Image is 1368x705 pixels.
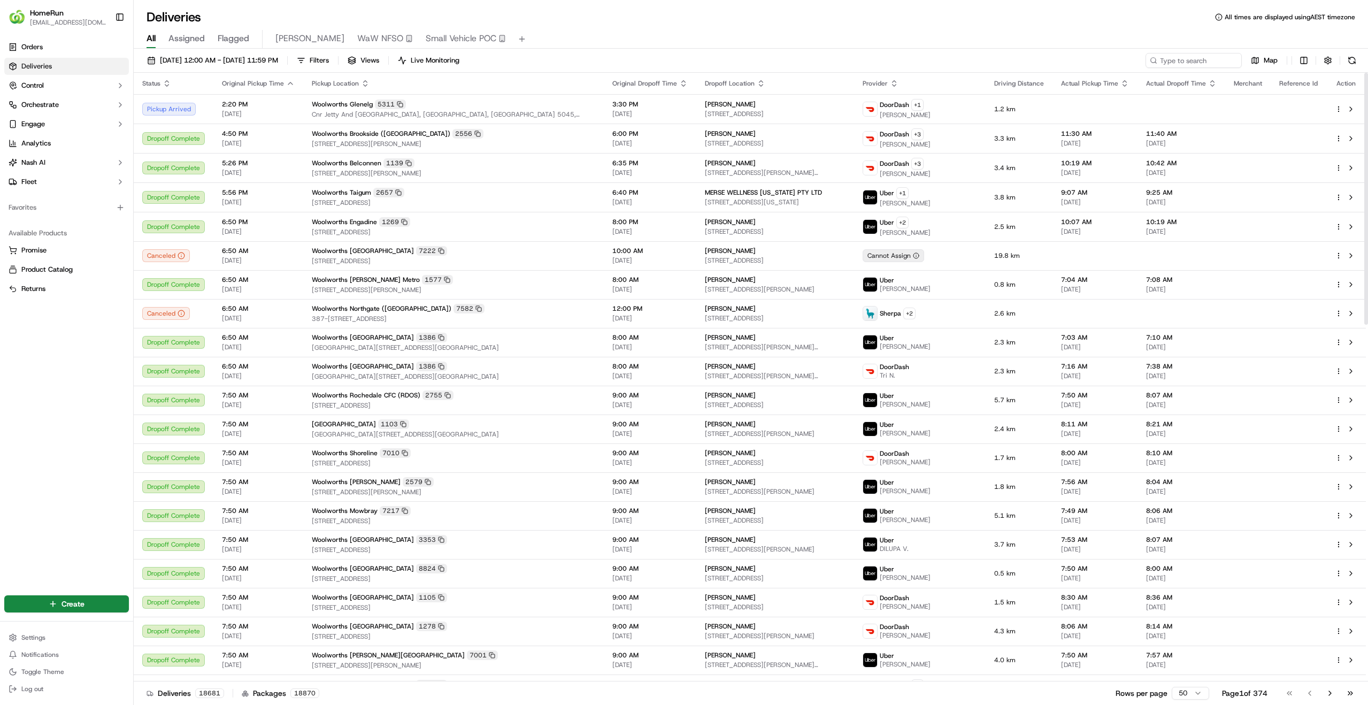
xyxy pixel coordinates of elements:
span: [DATE] [1061,458,1129,467]
span: [STREET_ADDRESS][PERSON_NAME] [312,286,595,294]
span: Deliveries [21,62,52,71]
span: DoorDash [880,363,909,371]
span: [DATE] [1146,401,1217,409]
button: HomeRun [30,7,64,18]
span: 7:50 AM [222,420,295,428]
span: Original Pickup Time [222,79,284,88]
span: Woolworths [PERSON_NAME] Metro [312,275,420,284]
span: Sherpa [880,309,901,318]
span: Actual Pickup Time [1061,79,1118,88]
div: 7010 [380,448,411,458]
img: uber-new-logo.jpeg [863,220,877,234]
button: Settings [4,630,129,645]
span: 11:40 AM [1146,129,1217,138]
span: [STREET_ADDRESS][PERSON_NAME] [312,140,595,148]
span: Product Catalog [21,265,73,274]
div: Action [1335,79,1357,88]
span: [DATE] [222,372,295,380]
span: [DATE] [222,139,295,148]
span: 6:40 PM [612,188,688,197]
span: 6:35 PM [612,159,688,167]
button: HomeRunHomeRun[EMAIL_ADDRESS][DOMAIN_NAME] [4,4,111,30]
span: [DATE] [612,227,688,236]
div: 1139 [383,158,414,168]
span: Engage [21,119,45,129]
span: 6:50 AM [222,304,295,313]
div: 1386 [416,362,447,371]
span: [DATE] [222,285,295,294]
div: 2657 [373,188,404,197]
button: Refresh [1344,53,1359,68]
span: Uber [880,189,894,197]
span: [DATE] [1146,168,1217,177]
button: Views [343,53,384,68]
span: 3:30 PM [612,100,688,109]
span: Uber [880,420,894,429]
button: Canceled [142,307,190,320]
span: [DATE] [222,198,295,206]
span: [DATE] [612,372,688,380]
button: Create [4,595,129,612]
span: [DATE] [612,458,688,467]
span: [PERSON_NAME] [880,400,931,409]
span: 5.7 km [994,396,1044,404]
span: Notifications [21,650,59,659]
span: [PERSON_NAME] [705,333,756,342]
button: Live Monitoring [393,53,464,68]
span: 387-[STREET_ADDRESS] [312,315,595,323]
span: [STREET_ADDRESS] [312,228,595,236]
img: uber-new-logo.jpeg [863,278,877,292]
span: [STREET_ADDRESS] [312,401,595,410]
span: [DATE] [222,314,295,323]
span: 2.5 km [994,223,1044,231]
span: Original Dropoff Time [612,79,677,88]
span: Flagged [218,32,249,45]
img: doordash_logo_v2.png [863,132,877,145]
span: [STREET_ADDRESS] [705,401,846,409]
span: 2.4 km [994,425,1044,433]
span: [STREET_ADDRESS] [705,139,846,148]
span: All [147,32,156,45]
span: Reference Id [1279,79,1318,88]
div: 1386 [416,333,447,342]
span: DoorDash [880,159,909,168]
span: Woolworths Rochedale CFC (RDOS) [312,391,420,400]
span: 0.8 km [994,280,1044,289]
span: 3.4 km [994,164,1044,172]
span: 7:04 AM [1061,275,1129,284]
span: WaW NFSO [357,32,403,45]
span: [PERSON_NAME] [705,420,756,428]
span: Settings [21,633,45,642]
button: Engage [4,116,129,133]
span: [PERSON_NAME] [880,285,931,293]
span: [PERSON_NAME] [880,458,931,466]
span: [GEOGRAPHIC_DATA][STREET_ADDRESS][GEOGRAPHIC_DATA] [312,343,595,352]
span: 12:00 PM [612,304,688,313]
img: doordash_logo_v2.png [863,624,877,638]
span: Woolworths Shoreline [312,449,378,457]
span: [EMAIL_ADDRESS][DOMAIN_NAME] [30,18,106,27]
span: Pickup Location [312,79,359,88]
span: Driving Distance [994,79,1044,88]
span: [DATE] [1061,139,1129,148]
img: uber-new-logo.jpeg [863,480,877,494]
img: uber-new-logo.jpeg [863,190,877,204]
span: Woolworths [GEOGRAPHIC_DATA] [312,247,414,255]
span: 5:26 PM [222,159,295,167]
img: uber-new-logo.jpeg [863,393,877,407]
span: Promise [21,246,47,255]
span: 8:11 AM [1061,420,1129,428]
span: 6:50 AM [222,362,295,371]
span: Views [360,56,379,65]
img: doordash_logo_v2.png [863,451,877,465]
img: doordash_logo_v2.png [863,364,877,378]
span: Woolworths Belconnen [312,159,381,167]
span: [DATE] [612,314,688,323]
span: 10:07 AM [1061,218,1129,226]
span: [DATE] [1061,198,1129,206]
button: Cannot Assign [863,249,924,262]
img: uber-new-logo.jpeg [863,538,877,551]
span: [GEOGRAPHIC_DATA][STREET_ADDRESS][GEOGRAPHIC_DATA] [312,430,595,439]
button: +3 [911,128,924,140]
